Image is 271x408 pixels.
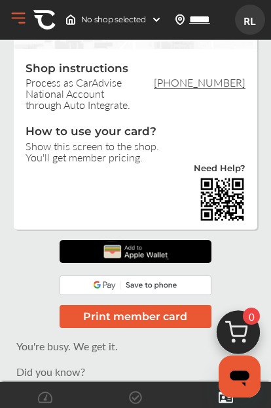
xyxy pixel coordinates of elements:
[65,14,76,25] img: header-home-logo.8d720a4f.svg
[99,240,172,263] img: applePay.d8f5d55d79347fbc3838.png
[26,77,245,110] span: Process as CarAdvise National Account through Auto Integrate.
[60,305,212,328] button: Print member card
[199,176,245,223] img: validBarcode.04db607d403785ac2641.png
[175,14,185,25] img: location_vector.a44bc228.svg
[60,308,212,323] a: Print member card
[219,356,261,398] iframe: Button to launch messaging window
[16,338,255,354] p: You're busy. We get it.
[60,275,212,295] img: googlePay.a08318fe.svg
[26,152,245,163] span: You'll get member pricing.
[26,62,245,77] span: Shop instructions
[81,14,146,25] span: No shop selected
[207,304,270,367] img: cart_icon.3d0951e8.svg
[33,9,56,31] img: CA-Icon.89b5b008.svg
[194,165,245,176] a: Need Help?
[16,364,255,379] p: Did you know?
[9,9,28,28] button: Open Menu
[26,140,245,152] span: Show this screen to the shop.
[151,14,162,25] img: header-down-arrow.9dd2ce7d.svg
[26,125,245,140] span: How to use your card?
[238,8,262,32] span: RL
[243,308,260,325] span: 0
